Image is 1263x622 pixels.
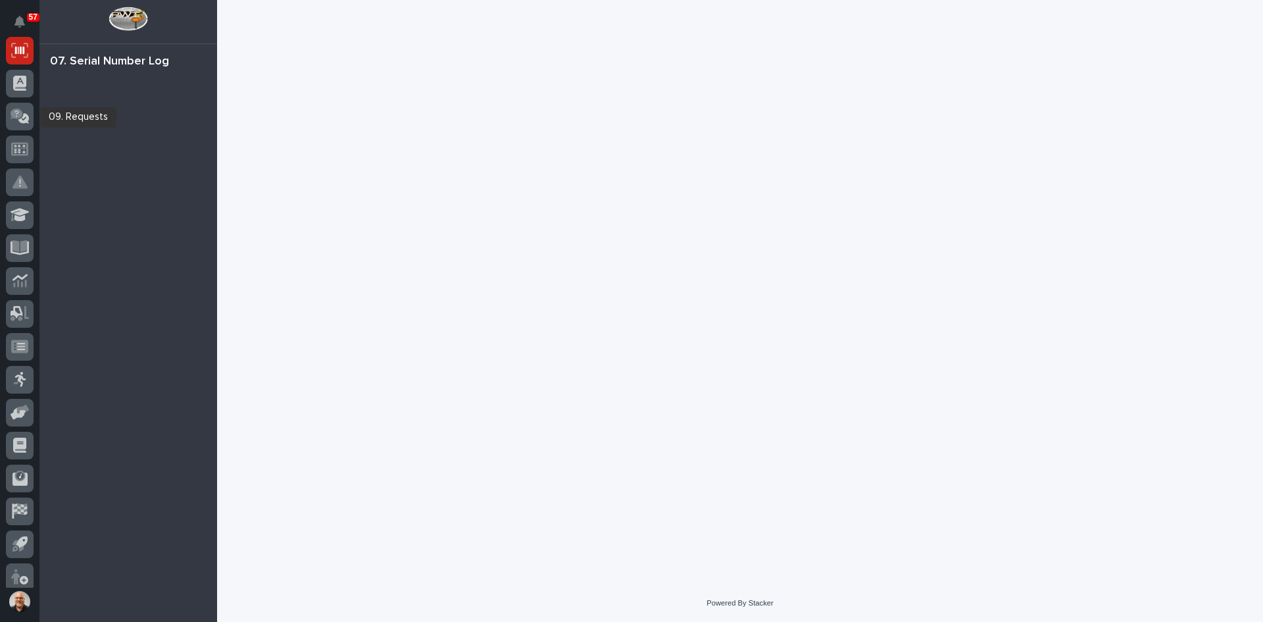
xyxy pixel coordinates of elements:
div: Notifications57 [16,16,34,37]
img: Workspace Logo [109,7,147,31]
div: 07. Serial Number Log [50,55,169,69]
button: Notifications [6,8,34,36]
a: Powered By Stacker [706,599,773,607]
button: users-avatar [6,588,34,615]
p: 57 [29,13,37,22]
